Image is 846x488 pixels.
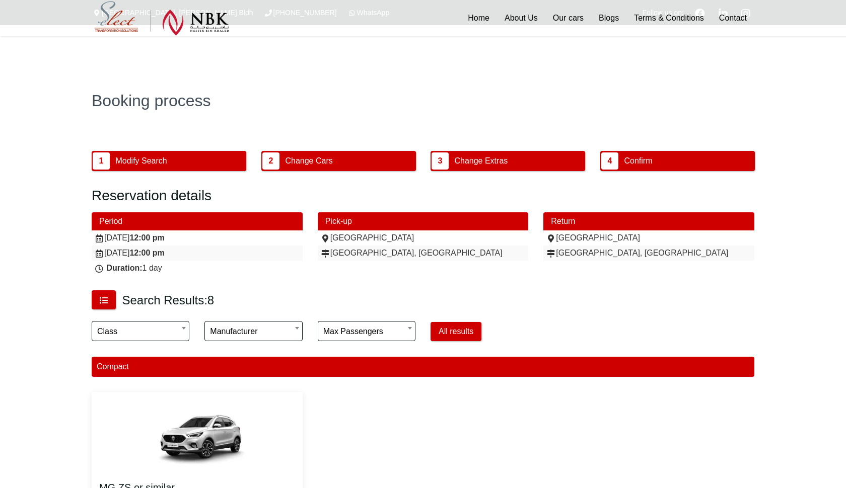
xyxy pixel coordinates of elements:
[136,399,257,475] img: MG ZS or similar
[93,152,110,170] span: 1
[92,321,189,341] span: Class
[432,152,449,170] span: 3
[207,293,214,307] span: 8
[204,321,302,341] span: Manufacturer
[318,321,415,341] span: Max passengers
[122,293,214,308] h3: Search Results:
[92,212,303,230] div: Period
[546,248,752,258] div: [GEOGRAPHIC_DATA], [GEOGRAPHIC_DATA]
[320,233,526,243] div: [GEOGRAPHIC_DATA]
[94,263,300,273] div: 1 day
[543,212,754,230] div: Return
[323,321,410,342] span: Max passengers
[106,264,142,272] strong: Duration:
[620,151,656,171] span: Confirm
[92,187,754,204] h2: Reservation details
[97,321,184,342] span: Class
[92,151,246,171] button: 1 Modify Search
[210,321,297,342] span: Manufacturer
[129,233,164,242] strong: 12:00 pm
[92,93,754,109] h1: Booking process
[94,233,300,243] div: [DATE]
[431,151,585,171] button: 3 Change Extras
[318,212,529,230] div: Pick-up
[281,151,336,171] span: Change Cars
[112,151,170,171] span: Modify Search
[600,151,755,171] button: 4 Confirm
[261,151,416,171] button: 2 Change Cars
[431,322,481,341] button: All results
[94,1,229,36] img: Select Rent a Car
[92,357,754,377] div: Compact
[320,248,526,258] div: [GEOGRAPHIC_DATA], [GEOGRAPHIC_DATA]
[451,151,511,171] span: Change Extras
[601,152,618,170] span: 4
[262,152,279,170] span: 2
[546,233,752,243] div: [GEOGRAPHIC_DATA]
[129,249,164,257] strong: 12:00 pm
[94,248,300,258] div: [DATE]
